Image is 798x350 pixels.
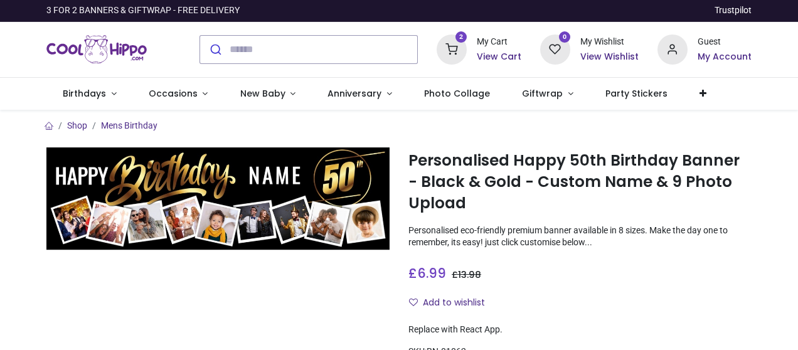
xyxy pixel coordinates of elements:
[506,78,590,110] a: Giftwrap
[540,43,570,53] a: 0
[149,87,198,100] span: Occasions
[101,120,157,130] a: Mens Birthday
[424,87,490,100] span: Photo Collage
[408,324,752,336] div: Replace with React App.
[522,87,563,100] span: Giftwrap
[455,31,467,43] sup: 2
[132,78,224,110] a: Occasions
[698,51,752,63] a: My Account
[63,87,106,100] span: Birthdays
[408,264,446,282] span: £
[580,36,639,48] div: My Wishlist
[477,36,521,48] div: My Cart
[559,31,571,43] sup: 0
[408,150,752,215] h1: Personalised Happy 50th Birthday Banner - Black & Gold - Custom Name & 9 Photo Upload
[605,87,668,100] span: Party Stickers
[452,268,481,281] span: £
[477,51,521,63] a: View Cart
[46,78,132,110] a: Birthdays
[715,4,752,17] a: Trustpilot
[240,87,285,100] span: New Baby
[46,147,390,250] img: Personalised Happy 50th Birthday Banner - Black & Gold - Custom Name & 9 Photo Upload
[46,32,147,67] a: Logo of Cool Hippo
[327,87,381,100] span: Anniversary
[46,4,240,17] div: 3 FOR 2 BANNERS & GIFTWRAP - FREE DELIVERY
[417,264,446,282] span: 6.99
[698,36,752,48] div: Guest
[408,292,496,314] button: Add to wishlistAdd to wishlist
[200,36,230,63] button: Submit
[458,268,481,281] span: 13.98
[580,51,639,63] a: View Wishlist
[312,78,408,110] a: Anniversary
[409,298,418,307] i: Add to wishlist
[67,120,87,130] a: Shop
[46,32,147,67] img: Cool Hippo
[408,225,752,249] p: Personalised eco-friendly premium banner available in 8 sizes. Make the day one to remember, its ...
[437,43,467,53] a: 2
[224,78,312,110] a: New Baby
